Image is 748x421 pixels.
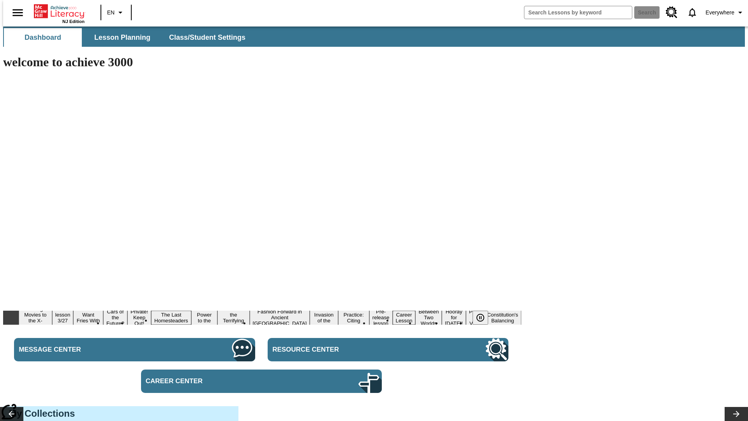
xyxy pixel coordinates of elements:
div: Pause [473,311,496,325]
button: Slide 9 Fashion Forward in Ancient Rome [250,308,310,327]
button: Slide 13 Career Lesson [393,311,416,325]
h3: My Collections [9,408,233,419]
span: Resource Center [272,346,419,354]
a: Home [34,4,85,19]
button: Slide 1 Taking Movies to the X-Dimension [19,305,52,331]
button: Language: EN, Select a language [104,5,129,19]
button: Slide 5 Private! Keep Out! [127,308,151,327]
button: Slide 6 The Last Homesteaders [151,311,191,325]
button: Class/Student Settings [163,28,252,47]
a: Resource Center, Will open in new tab [268,338,508,361]
button: Slide 10 The Invasion of the Free CD [310,305,338,331]
button: Slide 15 Hooray for Constitution Day! [442,308,466,327]
a: Resource Center, Will open in new tab [661,2,682,23]
span: EN [107,9,115,17]
div: Home [34,3,85,24]
button: Slide 11 Mixed Practice: Citing Evidence [338,305,369,331]
button: Slide 12 Pre-release lesson [369,308,393,327]
a: Message Center [14,338,255,361]
button: Lesson Planning [83,28,161,47]
button: Pause [473,311,488,325]
button: Slide 4 Cars of the Future? [103,308,127,327]
div: SubNavbar [3,27,745,47]
button: Slide 7 Solar Power to the People [191,305,217,331]
button: Slide 3 Do You Want Fries With That? [73,305,103,331]
span: NJ Edition [62,19,85,24]
button: Slide 16 Point of View [466,308,484,327]
h1: welcome to achieve 3000 [3,55,521,69]
button: Slide 17 The Constitution's Balancing Act [484,305,521,331]
span: Everywhere [706,9,734,17]
button: Profile/Settings [702,5,748,19]
button: Dashboard [4,28,82,47]
input: search field [524,6,632,19]
button: Slide 14 Between Two Worlds [415,308,442,327]
button: Open side menu [6,1,29,24]
button: Lesson carousel, Next [725,407,748,421]
button: Slide 2 Test lesson 3/27 en [52,305,74,331]
span: Message Center [19,346,165,354]
a: Career Center [141,370,382,393]
div: SubNavbar [3,28,252,47]
button: Slide 8 Attack of the Terrifying Tomatoes [217,305,249,331]
a: Notifications [682,2,702,23]
span: Career Center [146,377,292,385]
